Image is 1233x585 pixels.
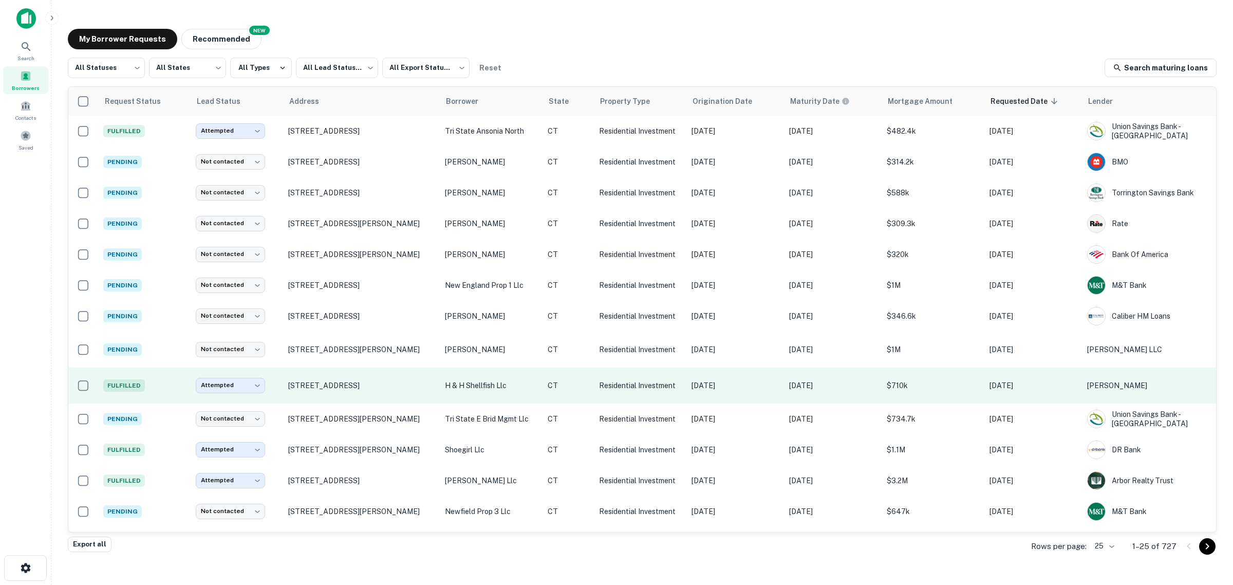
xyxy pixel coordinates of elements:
p: Residential Investment [599,249,681,260]
p: newfield prop 3 llc [445,506,537,517]
p: Residential Investment [599,475,681,486]
div: Not contacted [196,247,265,262]
span: Pending [103,248,142,261]
div: Saved [3,126,48,154]
span: Origination Date [693,95,765,107]
span: Pending [103,279,142,291]
div: Not contacted [196,216,265,231]
p: [DATE] [989,218,1077,229]
p: [DATE] [789,380,876,391]
span: Pending [103,505,142,518]
button: Reset [474,58,507,78]
p: [PERSON_NAME] [1087,380,1211,391]
p: Residential Investment [599,156,681,168]
p: Residential Investment [599,444,681,455]
img: picture [1088,410,1105,428]
th: Maturity dates displayed may be estimated. Please contact the lender for the most accurate maturi... [784,87,882,116]
div: NEW [249,26,270,35]
p: [STREET_ADDRESS] [288,157,435,167]
p: [DATE] [789,280,876,291]
p: [DATE] [989,344,1077,355]
p: CT [548,444,589,455]
span: Contacts [15,114,36,122]
p: [STREET_ADDRESS] [288,126,435,136]
div: M&T Bank [1087,502,1211,521]
p: $3.2M [887,475,979,486]
div: Not contacted [196,185,265,200]
img: picture [1088,246,1105,263]
p: CT [548,506,589,517]
div: Attempted [196,442,265,457]
span: Fulfilled [103,444,145,456]
div: M&T Bank [1087,276,1211,295]
p: Residential Investment [599,310,681,322]
div: Maturity dates displayed may be estimated. Please contact the lender for the most accurate maturi... [790,96,850,107]
p: $309.3k [887,218,979,229]
p: [DATE] [692,444,779,455]
span: Property Type [600,95,663,107]
p: new england prop 1 llc [445,280,537,291]
p: [PERSON_NAME] [445,156,537,168]
p: [DATE] [692,475,779,486]
img: picture [1088,503,1105,520]
div: 25 [1091,539,1116,554]
p: [DATE] [989,444,1077,455]
span: Address [289,95,332,107]
img: picture [1088,307,1105,325]
p: shoegirl llc [445,444,537,455]
p: h & h shellfish llc [445,380,537,391]
p: CT [548,218,589,229]
span: Maturity dates displayed may be estimated. Please contact the lender for the most accurate maturi... [790,96,863,107]
div: Caliber HM Loans [1087,307,1211,325]
p: [PERSON_NAME] [445,249,537,260]
p: Residential Investment [599,280,681,291]
div: Union Savings Bank - [GEOGRAPHIC_DATA] [1087,410,1211,428]
p: [DATE] [692,380,779,391]
p: [STREET_ADDRESS][PERSON_NAME] [288,250,435,259]
div: DR Bank [1087,441,1211,459]
a: Borrowers [3,66,48,94]
p: Rows per page: [1031,540,1087,553]
div: Arbor Realty Trust [1087,471,1211,490]
span: Borrower [446,95,492,107]
p: [DATE] [989,413,1077,425]
div: Union Savings Bank - [GEOGRAPHIC_DATA] [1087,122,1211,140]
p: $1M [887,344,979,355]
p: [PERSON_NAME] [445,344,537,355]
p: CT [548,344,589,355]
img: picture [1088,215,1105,232]
th: Property Type [594,87,686,116]
div: Attempted [196,378,265,393]
p: [DATE] [789,125,876,137]
a: Contacts [3,96,48,124]
p: [DATE] [989,156,1077,168]
img: picture [1088,472,1105,489]
div: Rate [1087,214,1211,233]
th: Address [283,87,440,116]
th: Lead Status [191,87,283,116]
p: [DATE] [989,187,1077,198]
p: [DATE] [989,310,1077,322]
span: Pending [103,310,142,322]
p: Residential Investment [599,344,681,355]
div: Not contacted [196,308,265,323]
p: $734.7k [887,413,979,425]
div: All Lead Statuses [296,54,378,81]
span: Lead Status [197,95,254,107]
span: Pending [103,187,142,199]
p: [PERSON_NAME] [445,218,537,229]
p: tri state ansonia north [445,125,537,137]
span: Pending [103,156,142,168]
p: [DATE] [789,249,876,260]
p: [STREET_ADDRESS][PERSON_NAME] [288,345,435,354]
th: Mortgage Amount [882,87,984,116]
p: $647k [887,506,979,517]
p: [DATE] [789,156,876,168]
button: Export all [68,537,111,552]
p: Residential Investment [599,187,681,198]
span: Saved [18,143,33,152]
div: Attempted [196,473,265,488]
p: [STREET_ADDRESS] [288,312,435,321]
